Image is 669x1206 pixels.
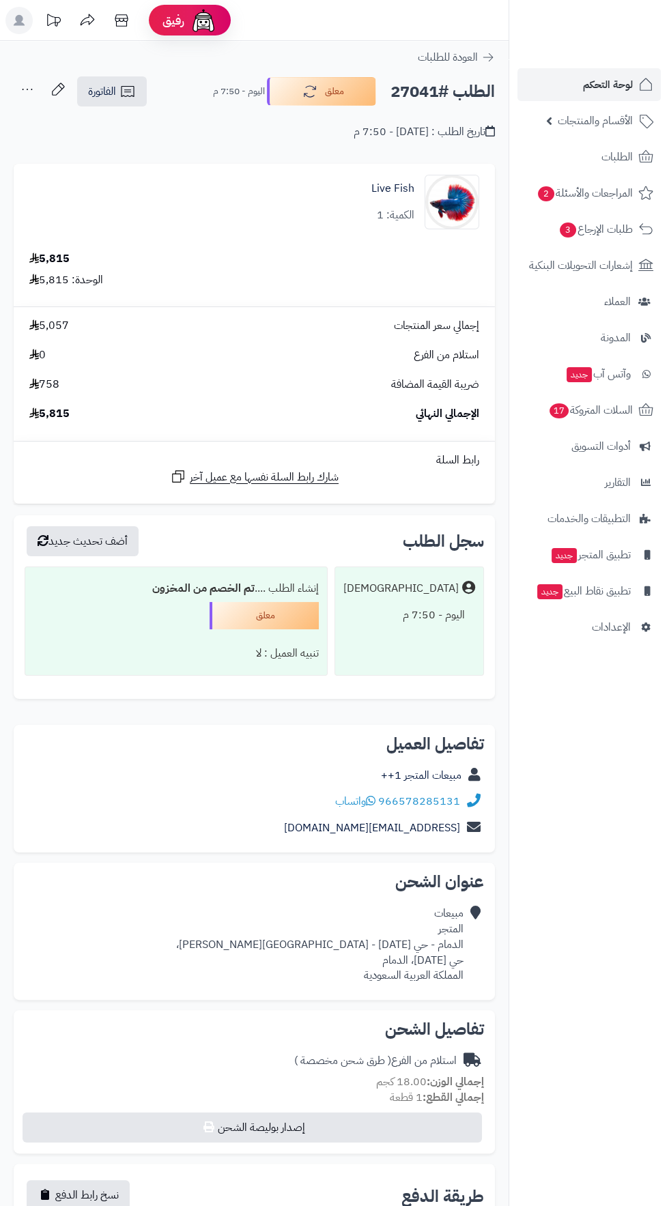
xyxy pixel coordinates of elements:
small: 1 قطعة [390,1089,484,1106]
span: المدونة [601,328,631,347]
span: نسخ رابط الدفع [55,1187,119,1203]
a: العملاء [517,285,661,318]
span: الإجمالي النهائي [416,406,479,422]
div: استلام من الفرع [294,1053,457,1069]
a: المدونة [517,321,661,354]
button: أضف تحديث جديد [27,526,139,556]
span: طلبات الإرجاع [558,220,633,239]
span: التقارير [605,473,631,492]
a: السلات المتروكة17 [517,394,661,427]
a: إشعارات التحويلات البنكية [517,249,661,282]
span: استلام من الفرع [414,347,479,363]
span: جديد [552,548,577,563]
a: طلبات الإرجاع3 [517,213,661,246]
span: لوحة التحكم [583,75,633,94]
span: رفيق [162,12,184,29]
a: وآتس آبجديد [517,358,661,390]
a: مبيعات المتجر 1++ [381,767,461,784]
strong: إجمالي القطع: [423,1089,484,1106]
a: تحديثات المنصة [36,7,70,38]
span: 3 [560,222,576,238]
span: جديد [567,367,592,382]
a: التطبيقات والخدمات [517,502,661,535]
span: شارك رابط السلة نفسها مع عميل آخر [190,470,339,485]
b: تم الخصم من المخزون [152,580,255,597]
a: العودة للطلبات [418,49,495,66]
div: تاريخ الطلب : [DATE] - 7:50 م [354,124,495,140]
div: الكمية: 1 [377,207,414,223]
h3: سجل الطلب [403,533,484,549]
img: 1668693416-2844004-Center-1-90x90.jpg [425,175,479,229]
h2: طريقة الدفع [401,1188,484,1205]
a: [EMAIL_ADDRESS][DOMAIN_NAME] [284,820,460,836]
span: وآتس آب [565,364,631,384]
small: 18.00 كجم [376,1074,484,1090]
button: معلق [267,77,376,106]
strong: إجمالي الوزن: [427,1074,484,1090]
span: أدوات التسويق [571,437,631,456]
a: المراجعات والأسئلة2 [517,177,661,210]
a: الإعدادات [517,611,661,644]
a: واتساب [335,793,375,809]
small: اليوم - 7:50 م [213,85,265,98]
span: تطبيق نقاط البيع [536,582,631,601]
div: 5,815 [29,251,70,267]
a: شارك رابط السلة نفسها مع عميل آخر [170,468,339,485]
a: 966578285131 [378,793,460,809]
span: الإعدادات [592,618,631,637]
div: معلق [210,602,319,629]
img: ai-face.png [190,7,217,34]
div: مبيعات المتجر الدمام - حي [DATE] - [GEOGRAPHIC_DATA][PERSON_NAME]، حي [DATE]، الدمام المملكة العر... [176,906,464,984]
div: تنبيه العميل : لا [33,640,319,667]
div: اليوم - 7:50 م [343,602,475,629]
a: لوحة التحكم [517,68,661,101]
a: التقارير [517,466,661,499]
h2: تفاصيل العميل [25,736,484,752]
div: رابط السلة [19,453,489,468]
div: [DEMOGRAPHIC_DATA] [343,581,459,597]
button: إصدار بوليصة الشحن [23,1112,482,1143]
span: الفاتورة [88,83,116,100]
span: الطلبات [601,147,633,167]
a: أدوات التسويق [517,430,661,463]
div: إنشاء الطلب .... [33,575,319,602]
h2: عنوان الشحن [25,874,484,890]
span: التطبيقات والخدمات [547,509,631,528]
span: إجمالي سعر المنتجات [394,318,479,334]
span: العملاء [604,292,631,311]
span: إشعارات التحويلات البنكية [529,256,633,275]
span: جديد [537,584,563,599]
span: العودة للطلبات [418,49,478,66]
span: 5,815 [29,406,70,422]
span: 17 [550,403,569,418]
span: المراجعات والأسئلة [537,184,633,203]
span: 5,057 [29,318,69,334]
h2: الطلب #27041 [390,78,495,106]
span: ( طرق شحن مخصصة ) [294,1052,391,1069]
span: 758 [29,377,59,392]
span: السلات المتروكة [548,401,633,420]
a: تطبيق نقاط البيعجديد [517,575,661,607]
h2: تفاصيل الشحن [25,1021,484,1037]
a: الطلبات [517,141,661,173]
div: الوحدة: 5,815 [29,272,103,288]
span: ضريبة القيمة المضافة [391,377,479,392]
span: تطبيق المتجر [550,545,631,564]
span: الأقسام والمنتجات [558,111,633,130]
a: الفاتورة [77,76,147,106]
span: 2 [538,186,554,201]
a: تطبيق المتجرجديد [517,539,661,571]
a: Live Fish [371,181,414,197]
span: 0 [29,347,46,363]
